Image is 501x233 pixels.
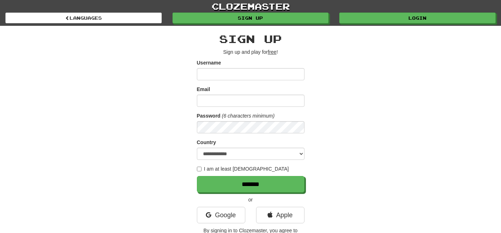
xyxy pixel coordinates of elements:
[256,207,304,223] a: Apple
[339,13,496,23] a: Login
[197,196,304,203] p: or
[5,13,162,23] a: Languages
[222,113,275,119] em: (6 characters minimum)
[197,48,304,56] p: Sign up and play for !
[197,112,221,119] label: Password
[172,13,329,23] a: Sign up
[197,139,216,146] label: Country
[197,167,202,171] input: I am at least [DEMOGRAPHIC_DATA]
[197,33,304,45] h2: Sign up
[197,86,210,93] label: Email
[268,49,277,55] u: free
[197,59,221,66] label: Username
[197,207,245,223] a: Google
[197,165,289,172] label: I am at least [DEMOGRAPHIC_DATA]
